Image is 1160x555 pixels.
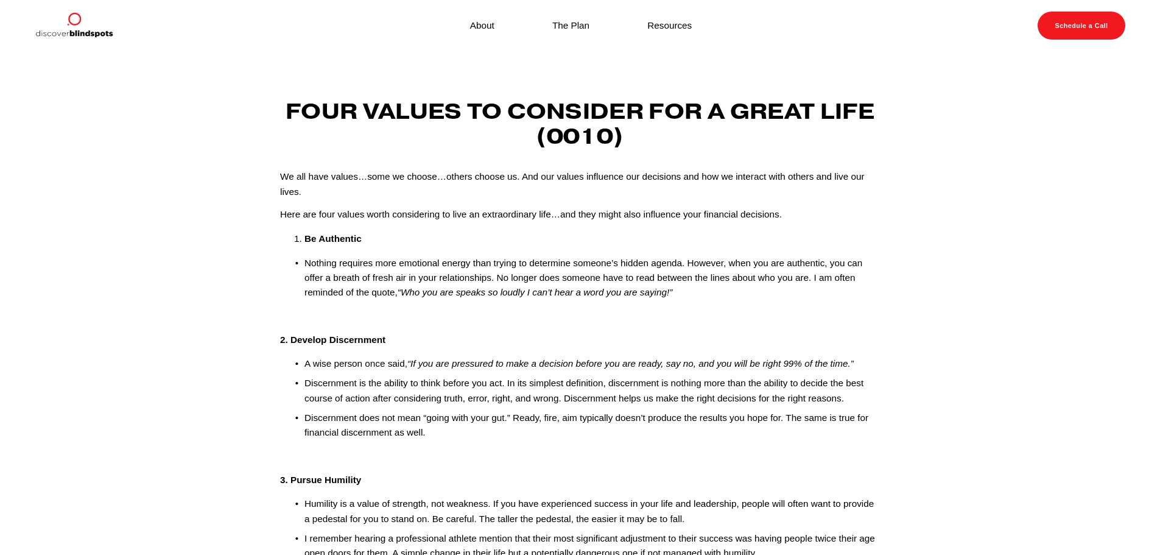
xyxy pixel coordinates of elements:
[304,233,362,244] strong: Be Authentic
[398,287,672,297] em: “Who you are speaks so loudly I can’t hear a word you are saying!”
[280,207,880,222] p: Here are four values worth considering to live an extraordinary life…and they might also influenc...
[304,256,880,300] p: Nothing requires more emotional energy than trying to determine someone’s hidden agenda. However,...
[304,356,880,371] p: A wise person once said,
[280,334,385,345] strong: 2. Develop Discernment
[647,17,692,34] a: Resources
[470,17,494,34] a: About
[35,12,113,40] img: Discover Blind Spots
[1038,12,1125,40] a: Schedule a Call
[304,497,880,526] p: Humility is a value of strength, not weakness. If you have experienced success in your life and l...
[280,475,361,485] strong: 3. Pursue Humility
[552,17,589,34] a: The Plan
[286,97,880,150] strong: Four values to consider for a great life (0010)
[280,169,880,199] p: We all have values…some we choose…others choose us. And our values influence our decisions and ho...
[304,376,880,406] p: Discernment is the ability to think before you act. In its simplest definition, discernment is no...
[304,411,880,440] p: Discernment does not mean “going with your gut.” Ready, fire, aim typically doesn’t produce the r...
[407,358,854,369] em: “If you are pressured to make a decision before you are ready, say no, and you will be right 99% ...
